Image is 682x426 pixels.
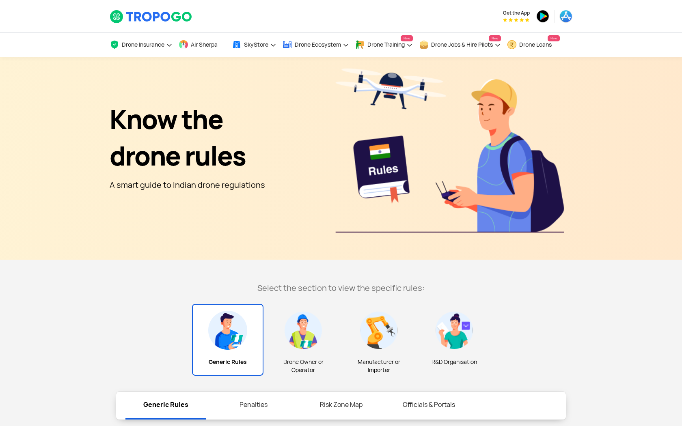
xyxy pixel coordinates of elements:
span: R&D Organisation [421,358,487,366]
a: Generic Rules [125,392,206,420]
a: Drone Jobs & Hire PilotsNew [419,33,501,57]
img: R&D Organisation [435,311,474,350]
span: New [489,35,501,41]
a: Drone Insurance [110,33,173,57]
a: Drone TrainingNew [355,33,413,57]
span: Get the App [503,10,530,16]
span: Drone Loans [519,41,552,48]
span: Drone Jobs & Hire Pilots [431,41,493,48]
a: Officials & Portals [388,392,469,418]
span: Drone Ecosystem [295,41,341,48]
img: TropoGo Logo [110,10,193,24]
a: SkyStore [232,33,276,57]
a: Risk Zone Map [301,392,381,418]
span: Drone Owner or Operator [270,358,336,374]
img: ic_playstore.png [536,10,549,23]
img: Drone Owner or <br/> Operator [284,311,323,350]
a: Penalties [213,392,294,418]
a: Air Sherpa [179,33,226,57]
span: New [548,35,560,41]
span: Air Sherpa [191,41,218,48]
span: New [401,35,413,41]
h1: Know the drone rules [110,101,265,174]
img: App Raking [503,18,529,22]
img: Manufacturer or Importer [359,311,398,350]
span: Manufacturer or Importer [346,358,412,374]
span: Drone Insurance [122,41,164,48]
a: Drone LoansNew [507,33,560,57]
img: ic_appstore.png [559,10,572,23]
span: Generic Rules [196,358,260,366]
span: Drone Training [367,41,405,48]
span: SkyStore [244,41,268,48]
img: Generic Rules [208,311,247,350]
p: A smart guide to Indian drone regulations [110,179,265,191]
a: Drone Ecosystem [283,33,349,57]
